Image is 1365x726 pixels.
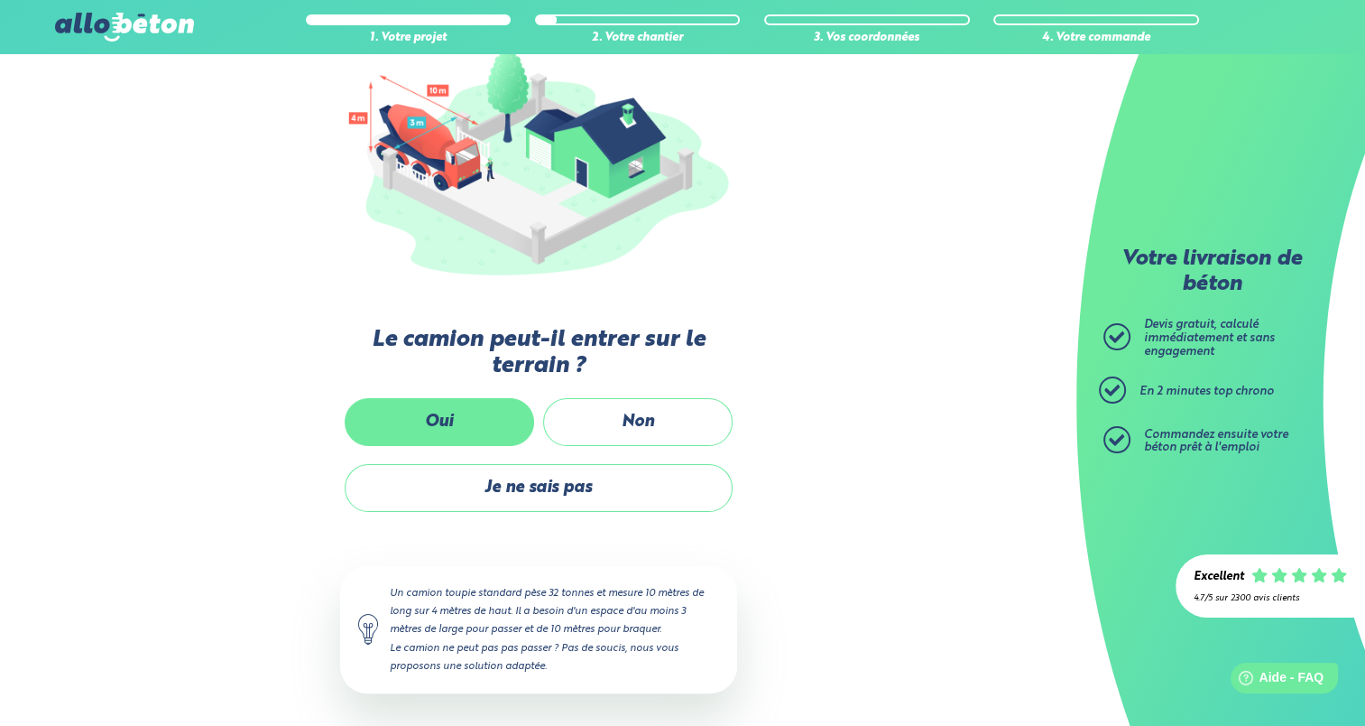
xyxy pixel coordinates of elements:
[340,327,737,380] label: Le camion peut-il entrer sur le terrain ?
[1194,571,1244,584] div: Excellent
[345,398,534,446] label: Oui
[535,32,741,45] div: 2. Votre chantier
[306,32,512,45] div: 1. Votre projet
[993,32,1199,45] div: 4. Votre commande
[543,398,733,446] label: Non
[1139,386,1274,397] span: En 2 minutes top chrono
[1204,656,1345,706] iframe: Help widget launcher
[1144,429,1288,454] span: Commandez ensuite votre béton prêt à l'emploi
[345,464,733,512] label: Je ne sais pas
[764,32,970,45] div: 3. Vos coordonnées
[55,13,194,42] img: allobéton
[1194,593,1347,603] div: 4.7/5 sur 2300 avis clients
[340,566,737,693] div: Un camion toupie standard pèse 32 tonnes et mesure 10 mètres de long sur 4 mètres de haut. Il a b...
[1108,247,1315,297] p: Votre livraison de béton
[1144,319,1275,357] span: Devis gratuit, calculé immédiatement et sans engagement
